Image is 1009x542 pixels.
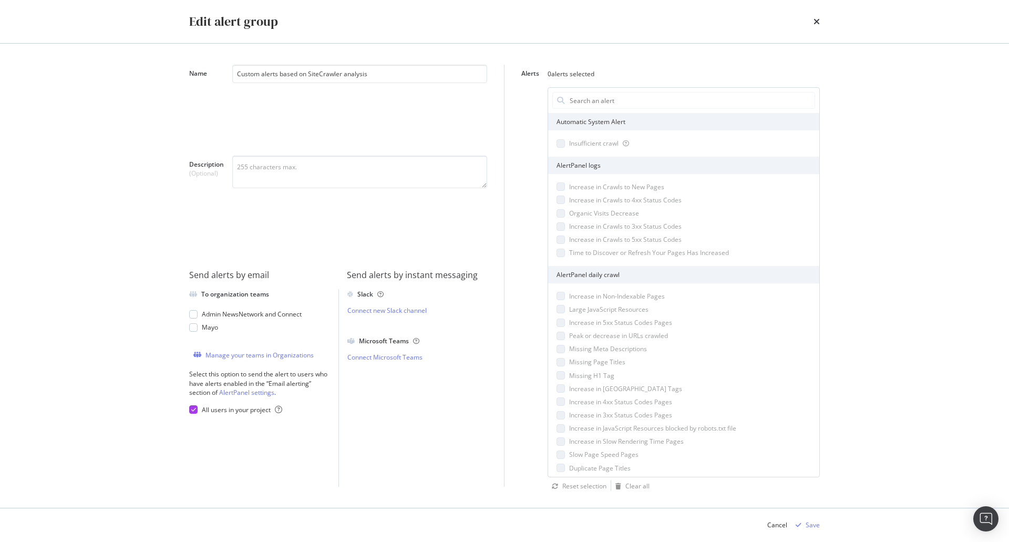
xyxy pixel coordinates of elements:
[189,370,330,396] div: Select this option to send the alert to users who have alerts enabled in the “Email alerting” sec...
[814,13,820,30] div: times
[189,69,224,145] label: Name
[569,371,614,380] span: Missing H1 Tag
[569,344,647,353] span: Missing Meta Descriptions
[548,69,594,78] div: 0 alerts selected
[569,397,672,406] span: Increase in 4xx Status Codes Pages
[569,305,648,314] span: Large JavaScript Resources
[562,482,606,490] div: Reset selection
[347,353,488,362] a: Connect Microsoft Teams
[347,306,488,315] a: Connect new Slack channel
[189,169,224,178] span: (Optional)
[548,157,819,174] div: AlertPanel logs
[201,290,269,299] div: To organization teams
[569,139,619,148] span: Insufficient crawl
[767,517,787,534] button: Cancel
[219,388,274,397] a: AlertPanel settings
[202,310,302,319] span: Admin NewsNetwork and Connect
[189,269,330,281] div: Send alerts by email
[202,323,218,332] span: Mayo
[569,411,672,420] span: Increase in 3xx Status Codes Pages
[569,209,639,218] span: Organic Visits Decrease
[189,349,314,361] button: Manage your teams in Organizations
[569,357,625,366] span: Missing Page Titles
[189,13,278,30] div: Edit alert group
[569,248,729,257] span: Time to Discover or Refresh Your Pages Has Increased
[202,405,271,414] span: All users in your project
[791,517,820,534] button: Save
[569,292,665,301] span: Increase in Non-Indexable Pages
[548,266,819,283] div: AlertPanel daily crawl
[569,464,631,473] span: Duplicate Page Titles
[548,480,606,493] button: Reset selection
[569,182,664,191] span: Increase in Crawls to New Pages
[232,65,487,83] input: Name
[359,336,419,345] div: Microsoft Teams
[611,480,650,493] button: Clear all
[625,482,650,490] div: Clear all
[347,269,488,281] div: Send alerts by instant messaging
[569,424,736,433] span: Increase in JavaScript Resources blocked by robots.txt file
[205,351,314,360] div: Manage your teams in Organizations
[569,318,672,327] span: Increase in 5xx Status Codes Pages
[569,437,684,446] span: Increase in Slow Rendering Time Pages
[569,384,682,393] span: Increase in [GEOGRAPHIC_DATA] Tags
[548,113,819,130] div: Automatic System Alert
[189,160,224,169] span: Description
[806,520,820,529] div: Save
[569,93,815,108] input: Search an alert
[973,506,998,531] div: Open Intercom Messenger
[569,477,652,486] span: Duplicate Meta Descriptions
[521,69,539,80] label: Alerts
[767,520,787,529] div: Cancel
[569,331,668,340] span: Peak or decrease in URLs crawled
[569,235,682,244] span: Increase in Crawls to 5xx Status Codes
[357,290,384,299] div: Slack
[569,222,682,231] span: Increase in Crawls to 3xx Status Codes
[569,196,682,204] span: Increase in Crawls to 4xx Status Codes
[569,450,639,459] span: Slow Page Speed Pages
